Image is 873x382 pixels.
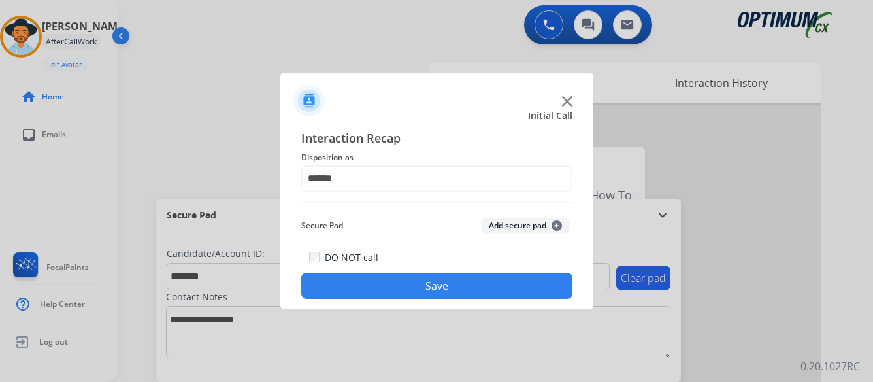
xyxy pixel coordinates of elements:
[293,85,325,116] img: contactIcon
[528,109,572,122] span: Initial Call
[325,251,378,264] label: DO NOT call
[301,202,572,203] img: contact-recap-line.svg
[552,220,562,231] span: +
[301,129,572,150] span: Interaction Recap
[800,358,860,374] p: 0.20.1027RC
[301,218,343,234] span: Secure Pad
[301,150,572,165] span: Disposition as
[301,273,572,299] button: Save
[481,218,570,234] button: Add secure pad+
